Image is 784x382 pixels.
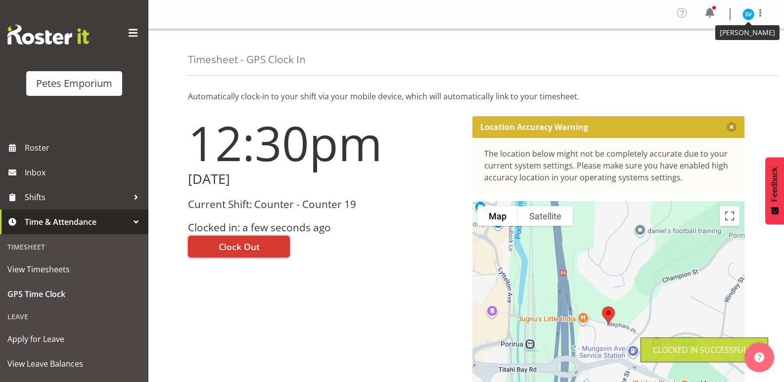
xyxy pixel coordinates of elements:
span: Inbox [25,165,143,180]
h1: 12:30pm [188,116,461,170]
p: Automatically clock-in to your shift via your mobile device, which will automatically link to you... [188,90,744,102]
h2: [DATE] [188,171,461,187]
p: Location Accuracy Warning [480,122,588,132]
h3: Current Shift: Counter - Counter 19 [188,199,461,210]
img: Rosterit website logo [7,25,89,44]
span: View Leave Balances [7,356,141,371]
img: sasha-vandervalk6911.jpg [742,8,754,20]
a: View Timesheets [2,257,146,282]
a: Apply for Leave [2,327,146,351]
div: Timesheet [2,237,146,257]
button: Show street map [477,206,518,226]
span: Shifts [25,190,129,205]
span: View Timesheets [7,262,141,277]
img: help-xxl-2.png [754,352,764,362]
h3: Clocked in: a few seconds ago [188,222,461,233]
span: Time & Attendance [25,214,129,229]
div: The location below might not be completely accurate due to your current system settings. Please m... [484,148,733,183]
button: Feedback - Show survey [765,157,784,224]
button: Toggle fullscreen view [720,206,739,226]
button: Close message [727,122,737,132]
h4: Timesheet - GPS Clock In [188,54,306,65]
button: Clock Out [188,236,290,257]
span: Feedback [770,167,779,202]
a: GPS Time Clock [2,282,146,306]
div: Leave [2,306,146,327]
div: Petes Emporium [36,76,112,91]
button: Show satellite imagery [518,206,573,226]
span: GPS Time Clock [7,287,141,301]
div: Clocked in Successfully [653,344,756,356]
span: Roster [25,140,143,155]
span: Apply for Leave [7,332,141,346]
a: View Leave Balances [2,351,146,376]
span: Clock Out [219,240,260,253]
